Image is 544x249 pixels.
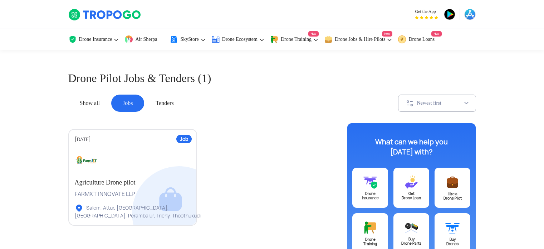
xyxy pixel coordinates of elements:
img: ic_training@3x.svg [363,220,377,235]
div: Job [176,135,192,143]
span: Air Sherpa [135,37,157,42]
img: TropoGo Logo [68,9,142,21]
h2: Agriculture Drone pilot [75,178,191,187]
span: Drone Training [281,37,312,42]
button: Newest first [398,95,476,112]
img: ic_postajob@3x.svg [445,175,460,190]
a: Drone TrainingNew [270,29,319,50]
div: Drone Training [352,238,388,246]
span: SkyStore [180,37,199,42]
a: SkyStore [170,29,206,50]
a: Drone LoansNew [398,29,442,50]
span: New [431,31,442,37]
a: Drone Ecosystem [211,29,265,50]
div: FARMXT INNOVATE LLP [75,190,191,198]
a: Air Sherpa [124,29,164,50]
div: Show all [68,95,111,112]
div: Drone Insurance [352,192,388,200]
img: ic_drone_insurance@3x.svg [363,175,377,189]
img: ic_buydrone@3x.svg [445,220,460,235]
div: Get Drone Loan [393,192,429,200]
a: Hire aDrone Pilot [435,168,470,208]
img: logo1.jpg [75,149,98,172]
span: Get the App [415,9,438,14]
div: Newest first [417,100,464,106]
div: Buy Drones [435,238,470,246]
div: Hire a Drone Pilot [435,192,470,201]
img: ic_playstore.png [444,9,455,20]
img: ic_locationlist.svg [75,204,83,212]
h1: Drone Pilot Jobs & Tenders (1) [68,70,476,86]
span: New [308,31,319,37]
img: ic_appstore.png [464,9,476,20]
img: ic_droneparts@3x.svg [404,220,418,235]
img: ic_loans@3x.svg [404,175,418,189]
img: App Raking [415,16,438,19]
a: GetDrone Loan [393,168,429,208]
div: Jobs [111,95,144,112]
a: Drone Insurance [68,29,119,50]
div: What can we help you [DATE] with? [367,137,456,157]
span: New [382,31,392,37]
a: DroneInsurance [352,168,388,208]
div: Salem, Attur, [GEOGRAPHIC_DATA], [GEOGRAPHIC_DATA], Perambalur, Trichy, Thoothukudi [75,204,202,219]
span: Drone Insurance [79,37,112,42]
div: [DATE] [75,136,191,143]
span: Drone Loans [408,37,435,42]
a: Drone Jobs & Hire PilotsNew [324,29,393,50]
span: Drone Ecosystem [222,37,258,42]
a: Job[DATE]Agriculture Drone pilotFARMXT INNOVATE LLPSalem, Attur, [GEOGRAPHIC_DATA], [GEOGRAPHIC_D... [68,129,197,226]
div: Tenders [144,95,185,112]
span: Drone Jobs & Hire Pilots [335,37,386,42]
div: Buy Drone Parts [393,237,429,246]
